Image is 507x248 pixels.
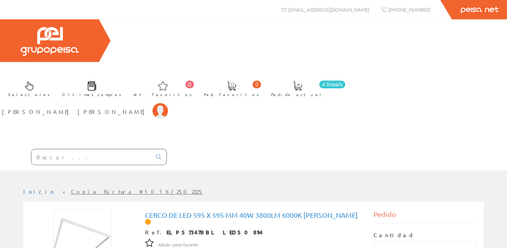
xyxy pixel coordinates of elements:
[204,91,259,98] span: Ped. favoritos
[54,75,125,102] a: Últimas compras
[133,91,192,98] span: Art. favoritos
[271,91,324,98] span: Pedido actual
[62,91,121,98] span: Últimas compras
[23,188,56,195] a: Inicio
[253,81,261,88] span: 0
[21,27,79,56] img: Grupo Peisa
[71,188,203,195] a: Copia Factura #1016/2502225
[263,75,347,102] a: 4 línea/s Pedido actual
[185,81,194,88] span: 0
[158,242,198,248] span: Añadir como favorito
[166,229,263,236] strong: ELPS7347BBL LEDS0894
[158,241,198,248] a: Añadir como favorito
[145,229,362,236] div: Ref.
[31,149,151,165] input: Buscar ...
[388,6,431,13] span: [PHONE_NUMBER]
[2,102,168,109] a: [PERSON_NAME] [PERSON_NAME]
[319,81,345,88] span: 4 línea/s
[8,91,50,98] span: Selectores
[374,231,415,239] label: Cantidad
[0,75,54,102] a: Selectores
[288,6,369,13] span: [EMAIL_ADDRESS][DOMAIN_NAME]
[145,211,362,225] h1: Cerco de LED 595 x 595 mm 40W 3800Lm 6000K [PERSON_NAME]
[2,108,149,115] span: [PERSON_NAME] [PERSON_NAME]
[374,209,476,224] div: Pedido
